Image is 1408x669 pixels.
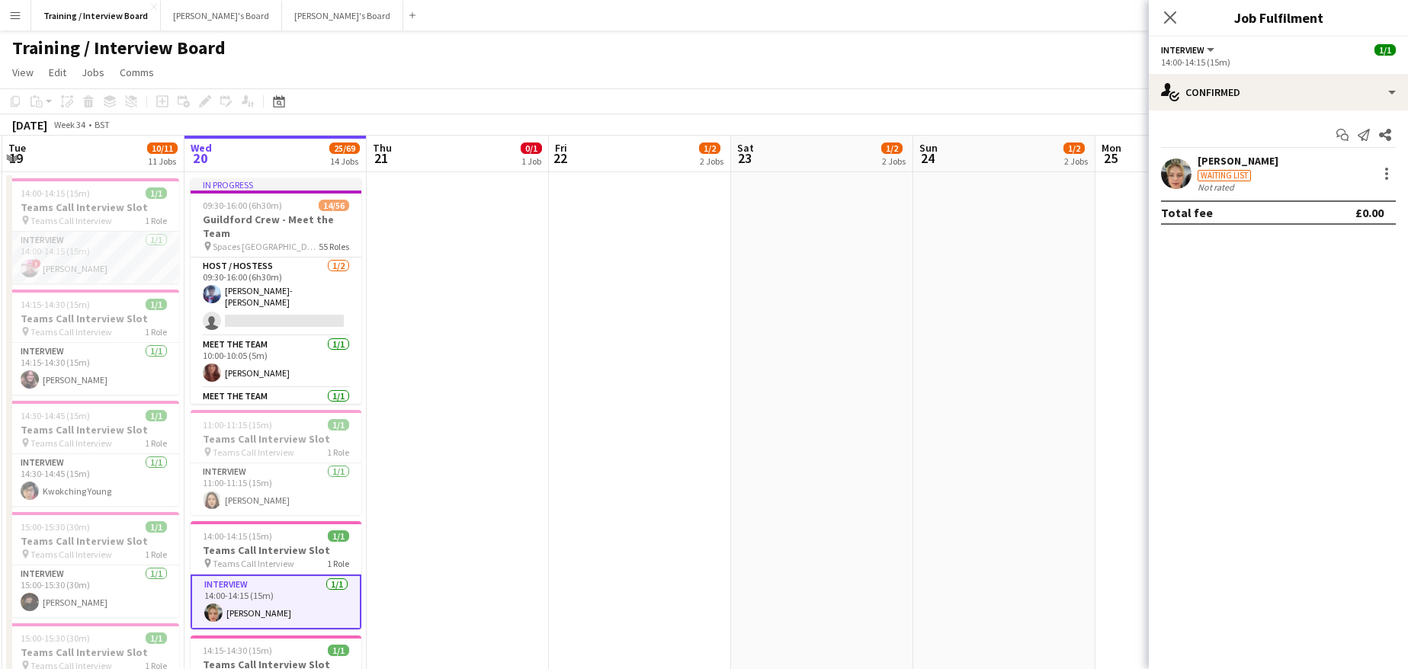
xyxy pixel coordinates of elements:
[30,215,112,226] span: Teams Call Interview
[191,575,361,629] app-card-role: Interview1/114:00-14:15 (15m)[PERSON_NAME]
[6,62,40,82] a: View
[881,142,903,154] span: 1/2
[191,388,361,440] app-card-role: Meet The Team1/110:05-10:10 (5m)
[82,66,104,79] span: Jobs
[12,117,47,133] div: [DATE]
[1161,44,1217,56] button: Interview
[191,178,361,190] div: In progress
[75,62,111,82] a: Jobs
[21,632,90,644] span: 15:00-15:30 (30m)
[145,549,167,560] span: 1 Role
[1063,142,1085,154] span: 1/2
[30,549,112,560] span: Teams Call Interview
[30,326,112,338] span: Teams Call Interview
[49,66,66,79] span: Edit
[191,178,361,404] app-job-card: In progress09:30-16:00 (6h30m)14/56Guildford Crew - Meet the Team Spaces [GEOGRAPHIC_DATA]55 Role...
[213,558,294,569] span: Teams Call Interview
[328,419,349,431] span: 1/1
[370,149,392,167] span: 21
[21,521,90,533] span: 15:00-15:30 (30m)
[146,299,167,310] span: 1/1
[1161,56,1396,68] div: 14:00-14:15 (15m)
[1161,205,1213,220] div: Total fee
[203,530,272,542] span: 14:00-14:15 (15m)
[553,149,567,167] span: 22
[147,142,178,154] span: 10/11
[203,200,282,211] span: 09:30-16:00 (6h30m)
[8,200,179,214] h3: Teams Call Interview Slot
[1064,155,1088,167] div: 2 Jobs
[12,37,226,59] h1: Training / Interview Board
[8,312,179,325] h3: Teams Call Interview Slot
[146,187,167,199] span: 1/1
[327,447,349,458] span: 1 Role
[319,200,349,211] span: 14/56
[282,1,403,30] button: [PERSON_NAME]'s Board
[373,141,392,155] span: Thu
[120,66,154,79] span: Comms
[8,534,179,548] h3: Teams Call Interview Slot
[737,141,754,155] span: Sat
[145,437,167,449] span: 1 Role
[191,141,212,155] span: Wed
[145,215,167,226] span: 1 Role
[8,423,179,437] h3: Teams Call Interview Slot
[327,558,349,569] span: 1 Role
[191,410,361,515] div: 11:00-11:15 (15m)1/1Teams Call Interview Slot Teams Call Interview1 RoleInterview1/111:00-11:15 (...
[1102,141,1121,155] span: Mon
[8,645,179,659] h3: Teams Call Interview Slot
[191,213,361,240] h3: Guildford Crew - Meet the Team
[114,62,160,82] a: Comms
[146,521,167,533] span: 1/1
[1355,205,1384,220] div: £0.00
[191,258,361,336] app-card-role: Host / Hostess1/209:30-16:00 (6h30m)[PERSON_NAME]-[PERSON_NAME]
[203,419,272,431] span: 11:00-11:15 (15m)
[8,232,179,283] app-card-role: Interview1/114:00-14:15 (15m)![PERSON_NAME]
[882,155,906,167] div: 2 Jobs
[213,447,294,458] span: Teams Call Interview
[8,290,179,395] app-job-card: 14:15-14:30 (15m)1/1Teams Call Interview Slot Teams Call Interview1 RoleInterview1/114:15-14:30 (...
[8,343,179,395] app-card-role: Interview1/114:15-14:30 (15m)[PERSON_NAME]
[700,155,723,167] div: 2 Jobs
[43,62,72,82] a: Edit
[699,142,720,154] span: 1/2
[917,149,938,167] span: 24
[329,142,360,154] span: 25/69
[1374,44,1396,56] span: 1/1
[1198,170,1251,181] div: Waiting list
[30,437,112,449] span: Teams Call Interview
[1198,154,1278,168] div: [PERSON_NAME]
[328,530,349,542] span: 1/1
[330,155,359,167] div: 14 Jobs
[8,565,179,617] app-card-role: Interview1/115:00-15:30 (30m)[PERSON_NAME]
[191,432,361,446] h3: Teams Call Interview Slot
[328,645,349,656] span: 1/1
[1149,74,1408,110] div: Confirmed
[191,521,361,629] app-job-card: 14:00-14:15 (15m)1/1Teams Call Interview Slot Teams Call Interview1 RoleInterview1/114:00-14:15 (...
[919,141,938,155] span: Sun
[8,454,179,506] app-card-role: Interview1/114:30-14:45 (15m)Kwokching Young
[8,178,179,283] app-job-card: 14:00-14:15 (15m)1/1Teams Call Interview Slot Teams Call Interview1 RoleInterview1/114:00-14:15 (...
[191,336,361,388] app-card-role: Meet The Team1/110:00-10:05 (5m)[PERSON_NAME]
[8,512,179,617] app-job-card: 15:00-15:30 (30m)1/1Teams Call Interview Slot Teams Call Interview1 RoleInterview1/115:00-15:30 (...
[191,463,361,515] app-card-role: Interview1/111:00-11:15 (15m)[PERSON_NAME]
[145,326,167,338] span: 1 Role
[191,543,361,557] h3: Teams Call Interview Slot
[521,142,542,154] span: 0/1
[161,1,282,30] button: [PERSON_NAME]'s Board
[146,632,167,644] span: 1/1
[1099,149,1121,167] span: 25
[146,410,167,421] span: 1/1
[8,401,179,506] app-job-card: 14:30-14:45 (15m)1/1Teams Call Interview Slot Teams Call Interview1 RoleInterview1/114:30-14:45 (...
[21,410,90,421] span: 14:30-14:45 (15m)
[32,259,41,268] span: !
[50,119,88,130] span: Week 34
[31,1,161,30] button: Training / Interview Board
[12,66,34,79] span: View
[1161,44,1204,56] span: Interview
